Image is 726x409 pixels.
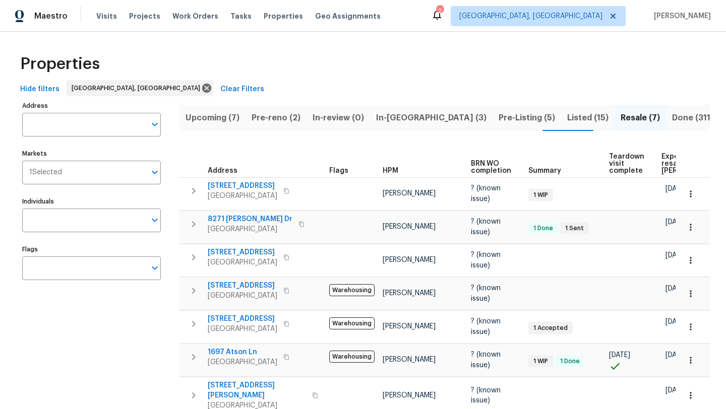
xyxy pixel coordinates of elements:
span: 1 Accepted [529,324,572,332]
span: [DATE] [665,185,687,192]
span: [DATE] [665,252,687,259]
span: 1 WIP [529,357,552,366]
span: Upcoming (7) [186,111,239,125]
button: Open [148,213,162,227]
span: [PERSON_NAME] [383,290,436,297]
label: Markets [22,151,161,157]
span: ? (known issue) [471,218,501,235]
span: [PERSON_NAME] [383,356,436,363]
span: [GEOGRAPHIC_DATA] [208,224,292,234]
span: [PERSON_NAME] [383,392,436,399]
span: BRN WO completion [471,160,511,174]
span: 1 Selected [29,168,62,177]
span: [GEOGRAPHIC_DATA] [208,357,277,367]
span: Summary [528,167,561,174]
span: Properties [264,11,303,21]
span: [PERSON_NAME] [383,323,436,330]
span: ? (known issue) [471,387,501,404]
span: [PERSON_NAME] [383,256,436,263]
span: [DATE] [609,352,630,359]
span: Projects [129,11,160,21]
span: Hide filters [20,83,59,96]
span: 1697 Atson Ln [208,347,277,357]
span: Work Orders [172,11,218,21]
span: [DATE] [665,387,687,394]
span: ? (known issue) [471,285,501,302]
span: Flags [329,167,348,174]
span: Pre-Listing (5) [499,111,555,125]
span: [PERSON_NAME] [650,11,711,21]
span: Warehousing [329,284,375,296]
span: ? (known issue) [471,251,501,268]
span: [DATE] [665,352,687,359]
span: Geo Assignments [315,11,381,21]
span: [PERSON_NAME] [383,190,436,197]
span: [STREET_ADDRESS] [208,281,277,291]
span: In-review (0) [313,111,364,125]
button: Open [148,165,162,179]
span: Visits [96,11,117,21]
span: 1 WIP [529,191,552,199]
span: HPM [383,167,398,174]
span: ? (known issue) [471,351,501,368]
span: Listed (15) [567,111,609,125]
span: ? (known issue) [471,318,501,335]
span: Properties [20,59,100,69]
span: Warehousing [329,317,375,329]
span: [STREET_ADDRESS] [208,181,277,191]
label: Address [22,103,161,109]
span: [STREET_ADDRESS][PERSON_NAME] [208,380,306,400]
button: Open [148,261,162,275]
span: [DATE] [665,285,687,292]
label: Individuals [22,198,161,204]
span: Clear Filters [220,83,264,96]
span: In-[GEOGRAPHIC_DATA] (3) [376,111,487,125]
label: Flags [22,246,161,252]
span: Done (311) [672,111,713,125]
span: Expected resale [PERSON_NAME] [661,153,718,174]
span: 8271 [PERSON_NAME] Dr [208,214,292,224]
span: 1 Done [529,224,557,233]
span: [DATE] [665,219,687,226]
span: [PERSON_NAME] [383,223,436,230]
span: Warehousing [329,351,375,363]
span: 1 Sent [561,224,588,233]
span: [GEOGRAPHIC_DATA], [GEOGRAPHIC_DATA] [459,11,602,21]
span: 1 Done [556,357,584,366]
span: Maestro [34,11,68,21]
span: Address [208,167,237,174]
div: [GEOGRAPHIC_DATA], [GEOGRAPHIC_DATA] [67,80,213,96]
span: [GEOGRAPHIC_DATA] [208,291,277,301]
span: [GEOGRAPHIC_DATA] [208,257,277,267]
span: ? (known issue) [471,185,501,202]
span: [STREET_ADDRESS] [208,314,277,324]
span: [STREET_ADDRESS] [208,247,277,257]
span: [DATE] [665,318,687,325]
span: Resale (7) [621,111,660,125]
button: Clear Filters [216,80,268,99]
span: Teardown visit complete [609,153,644,174]
button: Hide filters [16,80,64,99]
button: Open [148,117,162,131]
span: Pre-reno (2) [252,111,300,125]
span: [GEOGRAPHIC_DATA] [208,191,277,201]
span: Tasks [230,13,252,20]
span: [GEOGRAPHIC_DATA], [GEOGRAPHIC_DATA] [72,83,204,93]
span: [GEOGRAPHIC_DATA] [208,324,277,334]
div: 2 [436,6,443,16]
